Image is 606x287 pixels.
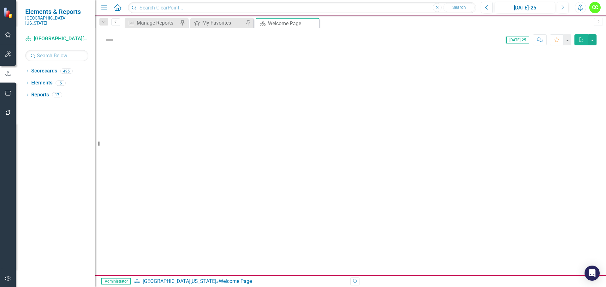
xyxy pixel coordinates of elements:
[25,8,88,15] span: Elements & Reports
[25,50,88,61] input: Search Below...
[128,2,476,13] input: Search ClearPoint...
[25,35,88,43] a: [GEOGRAPHIC_DATA][US_STATE]
[202,19,244,27] div: My Favorites
[104,35,114,45] img: Not Defined
[143,278,216,284] a: [GEOGRAPHIC_DATA][US_STATE]
[31,67,57,75] a: Scorecards
[56,80,66,86] div: 5
[134,278,346,285] div: »
[585,266,600,281] div: Open Intercom Messenger
[192,19,244,27] a: My Favorites
[495,2,555,13] button: [DATE]-25
[589,2,601,13] button: CC
[52,92,62,98] div: 17
[101,278,131,284] span: Administrator
[268,20,318,27] div: Welcome Page
[497,4,553,12] div: [DATE]-25
[31,79,52,87] a: Elements
[126,19,178,27] a: Manage Reports
[219,278,252,284] div: Welcome Page
[25,15,88,26] small: [GEOGRAPHIC_DATA][US_STATE]
[443,3,475,12] button: Search
[137,19,178,27] div: Manage Reports
[452,5,466,10] span: Search
[506,37,529,43] span: [DATE]-25
[60,68,73,74] div: 495
[31,91,49,99] a: Reports
[3,7,14,18] img: ClearPoint Strategy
